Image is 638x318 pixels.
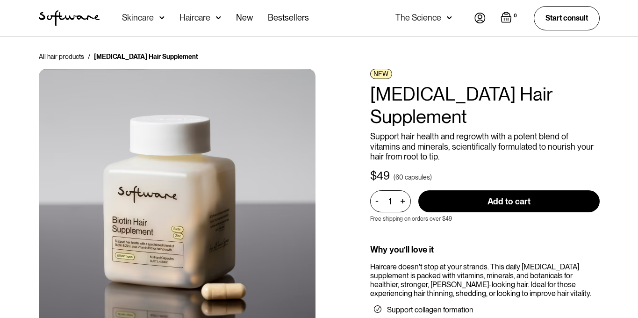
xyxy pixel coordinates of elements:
[88,52,90,61] div: /
[94,52,198,61] div: [MEDICAL_DATA] Hair Supplement
[370,245,600,255] div: Why you’ll love it
[122,13,154,22] div: Skincare
[370,131,600,162] p: Support hair health and regrowth with a potent blend of vitamins and minerals, scientifically for...
[159,13,165,22] img: arrow down
[377,169,390,183] div: 49
[398,196,408,207] div: +
[375,196,381,206] div: -
[370,83,600,128] h1: [MEDICAL_DATA] Hair Supplement
[447,13,452,22] img: arrow down
[370,216,452,222] p: Free shipping on orders over $49
[179,13,210,22] div: Haircare
[39,52,84,61] a: All hair products
[370,69,392,79] div: NEW
[534,6,600,30] a: Start consult
[370,169,377,183] div: $
[394,173,432,182] div: (60 capsules)
[501,12,519,25] a: Open cart
[216,13,221,22] img: arrow down
[370,262,600,298] div: Haircare doesn’t stop at your strands. This daily [MEDICAL_DATA] supplement is packed with vitami...
[39,10,100,26] img: Software Logo
[374,305,596,315] li: Support collagen formation
[512,12,519,20] div: 0
[395,13,441,22] div: The Science
[418,190,600,212] input: Add to cart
